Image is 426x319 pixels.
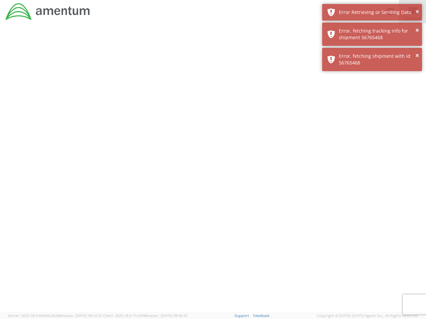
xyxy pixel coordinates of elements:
span: master, [DATE] 09:46:25 [147,313,187,318]
img: dyn-intl-logo-049831509241104b2a82.png [5,2,91,21]
a: Feedback [253,313,270,318]
button: × [415,51,419,60]
span: Copyright © [DATE]-[DATE] Agistix Inc., All Rights Reserved [317,313,418,318]
div: Error, fetching shipment with id 56765468 [339,53,417,66]
button: × [415,7,419,17]
button: × [415,26,419,35]
div: Error Retrieving or Sending Data [339,9,417,16]
span: master, [DATE] 09:52:52 [62,313,102,318]
span: Server: 2025.18.0-bb0e0c2bd68 [8,313,102,318]
div: Error, fetching tracking info for shipment 56765468 [339,28,417,41]
a: Support [235,313,249,318]
span: Client: 2025.18.0-71d3358 [103,313,187,318]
